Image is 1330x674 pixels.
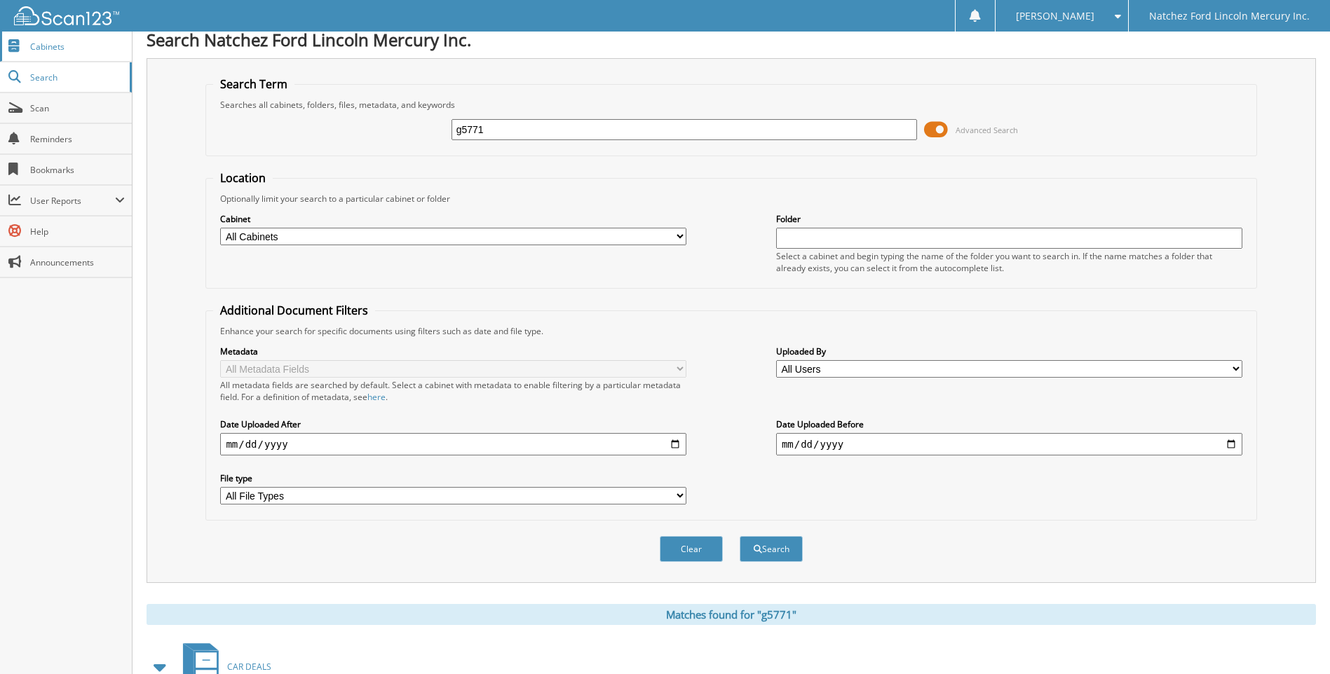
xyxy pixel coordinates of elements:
[213,170,273,186] legend: Location
[1260,607,1330,674] iframe: Chat Widget
[30,164,125,176] span: Bookmarks
[367,391,386,403] a: here
[1149,12,1310,20] span: Natchez Ford Lincoln Mercury Inc.
[30,226,125,238] span: Help
[220,472,686,484] label: File type
[213,193,1249,205] div: Optionally limit your search to a particular cabinet or folder
[30,102,125,114] span: Scan
[660,536,723,562] button: Clear
[956,125,1018,135] span: Advanced Search
[30,41,125,53] span: Cabinets
[776,250,1242,274] div: Select a cabinet and begin typing the name of the folder you want to search in. If the name match...
[30,256,125,268] span: Announcements
[776,433,1242,455] input: end
[213,303,375,318] legend: Additional Document Filters
[30,133,125,145] span: Reminders
[220,418,686,430] label: Date Uploaded After
[147,604,1316,625] div: Matches found for "g5771"
[220,213,686,225] label: Cabinet
[14,6,119,25] img: scan123-logo-white.svg
[776,418,1242,430] label: Date Uploaded Before
[740,536,803,562] button: Search
[220,345,686,357] label: Metadata
[776,345,1242,357] label: Uploaded By
[213,76,294,92] legend: Search Term
[220,379,686,403] div: All metadata fields are searched by default. Select a cabinet with metadata to enable filtering b...
[30,71,123,83] span: Search
[213,99,1249,111] div: Searches all cabinets, folders, files, metadata, and keywords
[30,195,115,207] span: User Reports
[220,433,686,455] input: start
[213,325,1249,337] div: Enhance your search for specific documents using filters such as date and file type.
[776,213,1242,225] label: Folder
[227,661,271,673] span: CAR DEALS
[147,28,1316,51] h1: Search Natchez Ford Lincoln Mercury Inc.
[1016,12,1094,20] span: [PERSON_NAME]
